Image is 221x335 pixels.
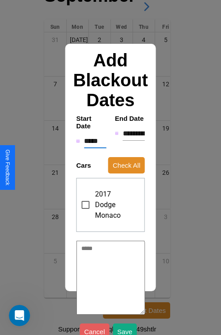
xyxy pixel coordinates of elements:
span: 2017 Dodge Monaco [95,189,121,221]
h4: Cars [76,162,91,169]
button: Check All [108,157,145,173]
h2: Add Blackout Dates [72,50,149,110]
h4: Start Date [76,115,107,130]
h4: End Date [115,115,145,122]
iframe: Intercom live chat [9,305,30,326]
div: Give Feedback [4,150,11,185]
